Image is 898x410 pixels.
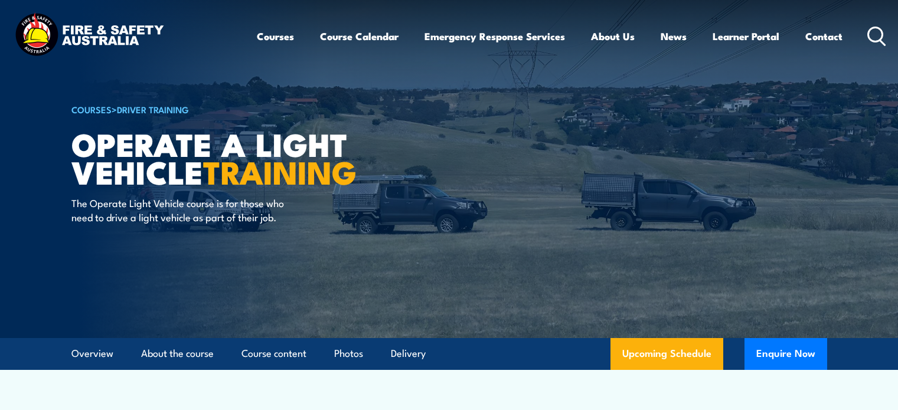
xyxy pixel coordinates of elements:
a: Emergency Response Services [424,21,565,52]
a: Delivery [391,338,426,369]
a: Course content [241,338,306,369]
a: Driver Training [117,103,189,116]
a: About the course [141,338,214,369]
h6: > [71,102,363,116]
a: Course Calendar [320,21,399,52]
button: Enquire Now [744,338,827,370]
a: Contact [805,21,843,52]
p: The Operate Light Vehicle course is for those who need to drive a light vehicle as part of their ... [71,196,287,224]
a: COURSES [71,103,112,116]
a: Photos [334,338,363,369]
h1: Operate a Light Vehicle [71,130,363,185]
a: Overview [71,338,113,369]
strong: TRAINING [203,146,357,195]
a: Upcoming Schedule [610,338,723,370]
a: About Us [591,21,635,52]
a: Learner Portal [713,21,779,52]
a: Courses [257,21,294,52]
a: News [661,21,687,52]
